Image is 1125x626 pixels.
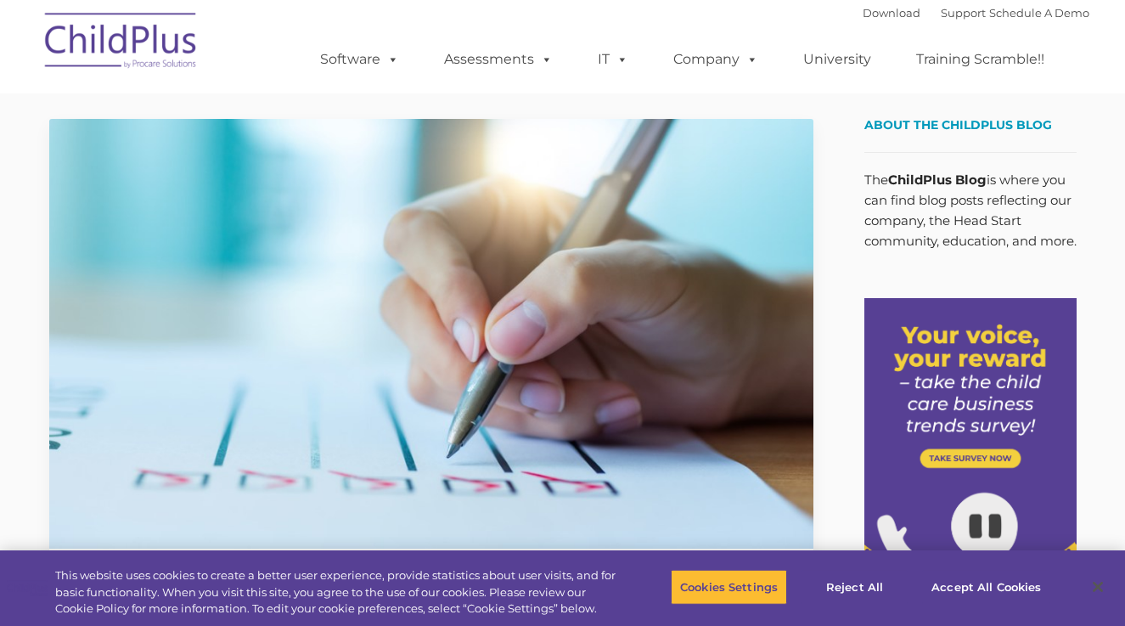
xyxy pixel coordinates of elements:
[989,6,1089,20] a: Schedule A Demo
[786,42,888,76] a: University
[941,6,986,20] a: Support
[37,1,206,86] img: ChildPlus by Procare Solutions
[922,569,1050,605] button: Accept All Cookies
[303,42,416,76] a: Software
[581,42,645,76] a: IT
[864,117,1052,133] span: About the ChildPlus Blog
[1079,568,1117,606] button: Close
[802,569,908,605] button: Reject All
[899,42,1061,76] a: Training Scramble!!
[55,567,619,618] div: This website uses cookies to create a better user experience, provide statistics about user visit...
[671,569,787,605] button: Cookies Settings
[427,42,570,76] a: Assessments
[863,6,1089,20] font: |
[656,42,775,76] a: Company
[888,172,987,188] strong: ChildPlus Blog
[863,6,920,20] a: Download
[864,170,1077,251] p: The is where you can find blog posts reflecting our company, the Head Start community, education,...
[49,119,813,549] img: Efficiency Boost: ChildPlus Online's Enhanced Family Pre-Application Process - Streamlining Appli...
